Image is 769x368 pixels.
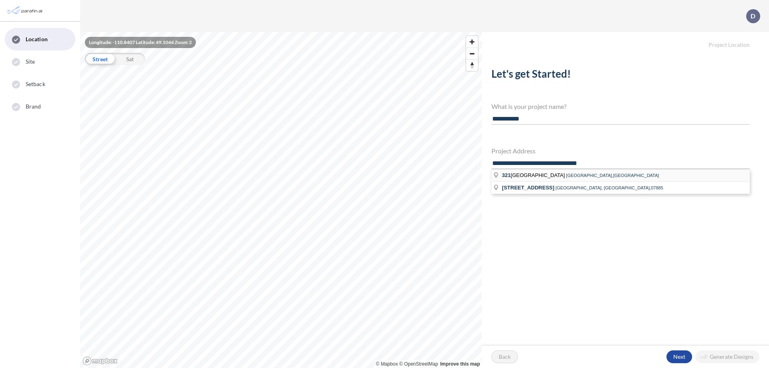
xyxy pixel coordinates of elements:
div: Sat [115,53,145,65]
div: Longitude: -110.8407 Latitude: 49.1044 Zoom: 2 [85,37,196,48]
span: Setback [26,80,45,88]
span: [GEOGRAPHIC_DATA], [GEOGRAPHIC_DATA],07885 [556,185,663,190]
h2: Let's get Started! [491,68,750,83]
button: Reset bearing to north [466,59,478,71]
span: [GEOGRAPHIC_DATA],[GEOGRAPHIC_DATA] [566,173,659,178]
img: Parafin [6,3,45,18]
a: OpenStreetMap [399,361,438,367]
h5: Project Location [482,32,769,48]
button: Zoom in [466,36,478,48]
span: Location [26,35,48,43]
p: D [751,12,755,20]
span: [STREET_ADDRESS] [502,185,554,191]
canvas: Map [80,32,482,368]
span: 321 [502,172,511,178]
h4: What is your project name? [491,103,750,110]
span: [GEOGRAPHIC_DATA] [502,172,566,178]
span: Brand [26,103,41,111]
div: Street [85,53,115,65]
span: Site [26,58,35,66]
p: Next [673,353,685,361]
button: Zoom out [466,48,478,59]
span: Reset bearing to north [466,60,478,71]
a: Mapbox [376,361,398,367]
a: Mapbox homepage [83,356,118,366]
a: Improve this map [440,361,480,367]
button: Next [666,350,692,363]
h4: Project Address [491,147,750,155]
